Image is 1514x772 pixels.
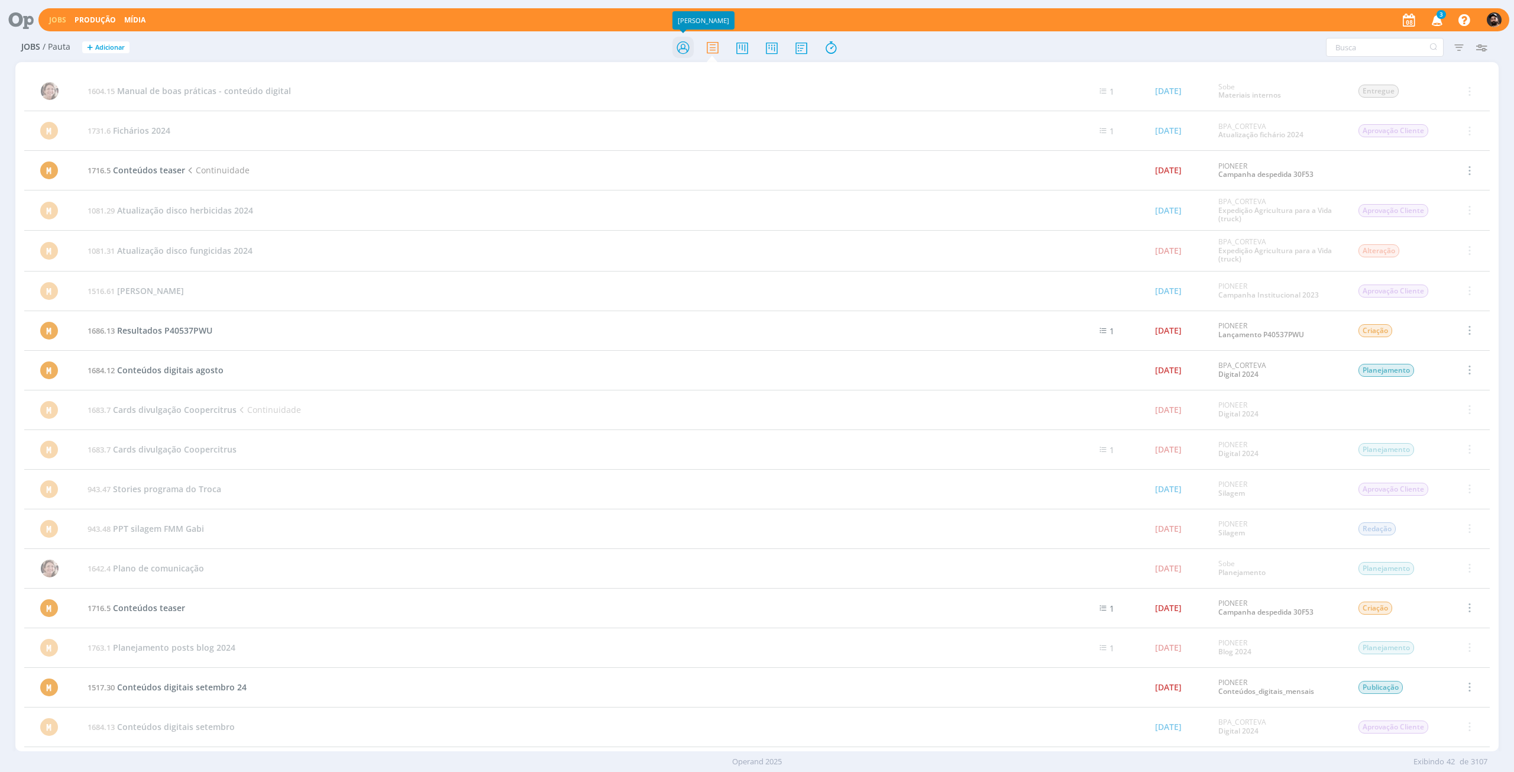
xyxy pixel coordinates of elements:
span: 1 [1109,125,1114,137]
a: 1731.6Fichários 2024 [88,125,170,136]
img: A [41,560,59,577]
a: 1081.29Atualização disco herbicidas 2024 [88,205,253,216]
span: Jobs [21,42,40,52]
span: Conteúdos digitais setembro [117,721,235,732]
span: 1604.15 [88,86,115,96]
div: M [40,441,58,458]
a: Jobs [49,15,66,25]
a: 1763.1Planejamento posts blog 2024 [88,642,235,653]
span: 1686.13 [88,325,115,336]
div: [DATE] [1155,604,1182,612]
span: Exibindo [1413,756,1444,768]
input: Busca [1326,38,1444,57]
a: 1604.15Manual de boas práticas - conteúdo digital [88,85,291,96]
div: [DATE] [1155,87,1182,95]
div: [DATE] [1155,247,1182,255]
button: Jobs [46,15,70,25]
a: Atualização fichário 2024 [1218,130,1303,140]
span: Aprovação Cliente [1358,285,1428,298]
a: Expedição Agricultura para a Vida (truck) [1218,246,1332,264]
a: 1683.7Cards divulgação Coopercitrus [88,404,237,415]
div: M [40,599,58,617]
span: 3107 [1471,756,1487,768]
span: + [87,41,93,54]
button: +Adicionar [82,41,130,54]
span: Planejamento [1358,364,1414,377]
span: 1 [1109,444,1114,456]
a: Produção [75,15,116,25]
div: M [40,480,58,498]
a: Digital 2024 [1218,369,1259,379]
span: 1 [1109,325,1114,337]
span: Conteúdos digitais setembro 24 [117,681,247,693]
span: de [1460,756,1468,768]
span: / Pauta [43,42,70,52]
span: 1081.29 [88,205,115,216]
span: Conteúdos digitais agosto [117,364,224,376]
a: Campanha despedida 30F53 [1218,169,1314,179]
span: 943.47 [88,484,111,495]
a: Mídia [124,15,145,25]
span: Plano de comunicação [113,563,204,574]
a: Digital 2024 [1218,448,1259,458]
span: Cards divulgação Coopercitrus [113,444,237,455]
span: Alteração [1358,244,1399,257]
a: Planejamento [1218,567,1266,577]
div: PIONEER [1218,401,1340,418]
a: Conteúdos_digitais_mensais [1218,686,1314,696]
span: Criação [1358,602,1392,615]
a: 943.47Stories programa do Troca [88,483,221,495]
span: Planejamento [1358,562,1414,575]
span: 1684.13 [88,722,115,732]
div: [DATE] [1155,723,1182,731]
div: [DATE] [1155,564,1182,573]
div: M [40,520,58,538]
span: Planejamento posts blog 2024 [113,642,235,653]
a: Campanha Institucional 2023 [1218,290,1319,300]
div: M [40,202,58,219]
span: Planejamento [1358,443,1414,456]
a: Lançamento P40537PWU [1218,330,1304,340]
div: M [40,242,58,260]
a: 1686.13Resultados P40537PWU [88,325,212,336]
a: Digital 2024 [1218,409,1259,419]
span: Stories programa do Troca [113,483,221,495]
div: M [40,161,58,179]
button: B [1486,9,1502,30]
span: 1683.7 [88,444,111,455]
div: M [40,282,58,300]
a: 1081.31Atualização disco fungicidas 2024 [88,245,253,256]
span: Aprovação Cliente [1358,124,1428,137]
div: PIONEER [1218,639,1340,656]
div: M [40,679,58,696]
div: BPA_CORTEVA [1218,718,1340,735]
span: 1 [1109,86,1114,97]
div: [DATE] [1155,445,1182,454]
span: Publicação [1358,681,1403,694]
div: Sobe [1218,560,1340,577]
span: Aprovação Cliente [1358,483,1428,496]
span: Entregue [1358,85,1399,98]
a: 1516.61[PERSON_NAME] [88,285,184,296]
span: Conteúdos teaser [113,602,185,613]
div: PIONEER [1218,520,1340,537]
div: [DATE] [1155,644,1182,652]
div: Sobe [1218,83,1340,100]
div: M [40,361,58,379]
a: Silagem [1218,528,1245,538]
span: Manual de boas práticas - conteúdo digital [117,85,291,96]
div: [DATE] [1155,166,1182,175]
div: [DATE] [1155,683,1182,692]
div: PIONEER [1218,322,1340,339]
span: 1517.30 [88,682,115,693]
span: 943.48 [88,524,111,534]
a: Expedição Agricultura para a Vida (truck) [1218,205,1332,224]
a: Digital 2024 [1218,726,1259,736]
div: [DATE] [1155,206,1182,215]
button: Mídia [121,15,149,25]
a: Blog 2024 [1218,647,1251,657]
span: 1081.31 [88,246,115,256]
div: M [40,122,58,140]
span: 3 [1437,10,1446,19]
div: BPA_CORTEVA [1218,122,1340,140]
